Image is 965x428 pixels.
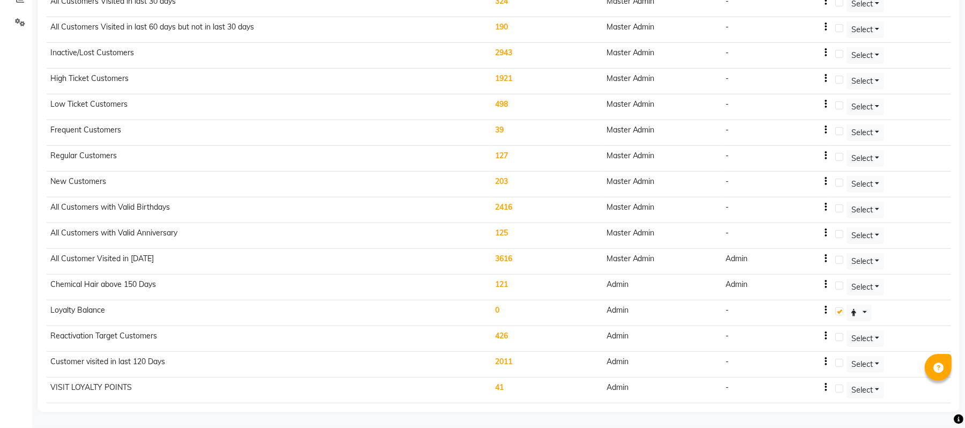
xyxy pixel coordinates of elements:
[602,17,721,43] td: Master Admin
[491,43,602,69] td: 2943
[47,120,491,146] td: Frequent Customers
[491,197,602,223] td: 2416
[491,17,602,43] td: 190
[602,352,721,378] td: Admin
[851,76,873,86] span: Select
[602,43,721,69] td: Master Admin
[47,378,491,403] td: VISIT LOYALTY POINTS
[725,356,729,367] div: -
[725,99,729,110] div: -
[725,305,729,316] div: -
[847,124,884,141] button: Select
[491,352,602,378] td: 2011
[725,47,729,58] div: -
[851,25,873,34] span: Select
[602,94,721,120] td: Master Admin
[851,231,873,240] span: Select
[602,146,721,172] td: Master Admin
[847,47,884,64] button: Select
[847,99,884,115] button: Select
[602,69,721,94] td: Master Admin
[847,253,884,270] button: Select
[851,153,873,163] span: Select
[47,172,491,197] td: New Customers
[602,120,721,146] td: Master Admin
[725,73,729,84] div: -
[725,21,729,33] div: -
[847,21,884,38] button: Select
[491,172,602,197] td: 203
[47,223,491,249] td: All Customers with Valid Anniversary
[725,330,729,342] div: -
[847,356,884,373] button: Select
[602,249,721,275] td: Master Admin
[847,176,884,193] button: Select
[491,275,602,300] td: 121
[47,43,491,69] td: Inactive/Lost Customers
[47,146,491,172] td: Regular Customers
[725,124,729,136] div: -
[847,227,884,244] button: Select
[725,176,729,187] div: -
[602,197,721,223] td: Master Admin
[847,330,884,347] button: Select
[602,326,721,352] td: Admin
[725,227,729,239] div: -
[602,172,721,197] td: Master Admin
[851,102,873,112] span: Select
[847,279,884,296] button: Select
[47,300,491,326] td: Loyalty Balance
[847,202,884,218] button: Select
[602,275,721,300] td: Admin
[491,326,602,352] td: 426
[491,249,602,275] td: 3616
[491,223,602,249] td: 125
[847,382,884,399] button: Select
[491,146,602,172] td: 127
[725,279,747,290] div: Admin
[725,150,729,161] div: -
[47,94,491,120] td: Low Ticket Customers
[851,282,873,292] span: Select
[851,256,873,266] span: Select
[851,334,873,343] span: Select
[602,300,721,326] td: Admin
[851,385,873,395] span: Select
[47,326,491,352] td: Reactivation Target Customers
[491,378,602,403] td: 41
[847,150,884,167] button: Select
[491,120,602,146] td: 39
[491,94,602,120] td: 498
[47,17,491,43] td: All Customers Visited in last 60 days but not in last 30 days
[851,179,873,189] span: Select
[602,378,721,403] td: Admin
[47,249,491,275] td: All Customer Visited in [DATE]
[847,73,884,90] button: Select
[47,275,491,300] td: Chemical Hair above 150 Days
[851,359,873,369] span: Select
[47,69,491,94] td: High Ticket Customers
[725,382,729,393] div: -
[602,223,721,249] td: Master Admin
[47,352,491,378] td: Customer visited in last 120 Days
[725,253,747,264] div: Admin
[851,50,873,60] span: Select
[851,128,873,137] span: Select
[491,69,602,94] td: 1921
[47,197,491,223] td: All Customers with Valid Birthdays
[851,205,873,215] span: Select
[725,202,729,213] div: -
[491,300,602,326] td: 0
